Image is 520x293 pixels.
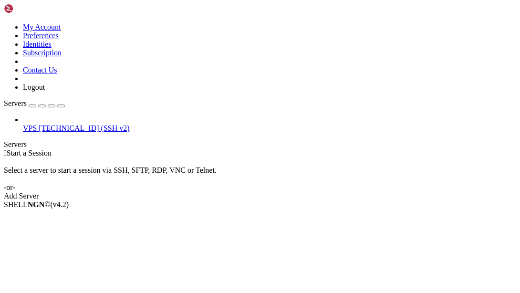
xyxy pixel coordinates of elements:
a: Preferences [23,31,59,40]
span:  [4,149,7,157]
a: Identities [23,40,52,48]
span: [TECHNICAL_ID] (SSH v2) [39,124,129,132]
span: 4.2.0 [51,200,69,209]
a: Logout [23,83,45,91]
a: Servers [4,99,65,107]
span: SHELL © [4,200,69,209]
li: VPS [TECHNICAL_ID] (SSH v2) [23,115,516,133]
a: Subscription [23,49,62,57]
span: VPS [23,124,37,132]
div: Servers [4,140,516,149]
a: VPS [TECHNICAL_ID] (SSH v2) [23,124,516,133]
div: Select a server to start a session via SSH, SFTP, RDP, VNC or Telnet. -or- [4,157,516,192]
span: Servers [4,99,27,107]
b: NGN [28,200,45,209]
img: Shellngn [4,4,59,13]
a: My Account [23,23,61,31]
div: Add Server [4,192,516,200]
a: Contact Us [23,66,57,74]
span: Start a Session [7,149,52,157]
